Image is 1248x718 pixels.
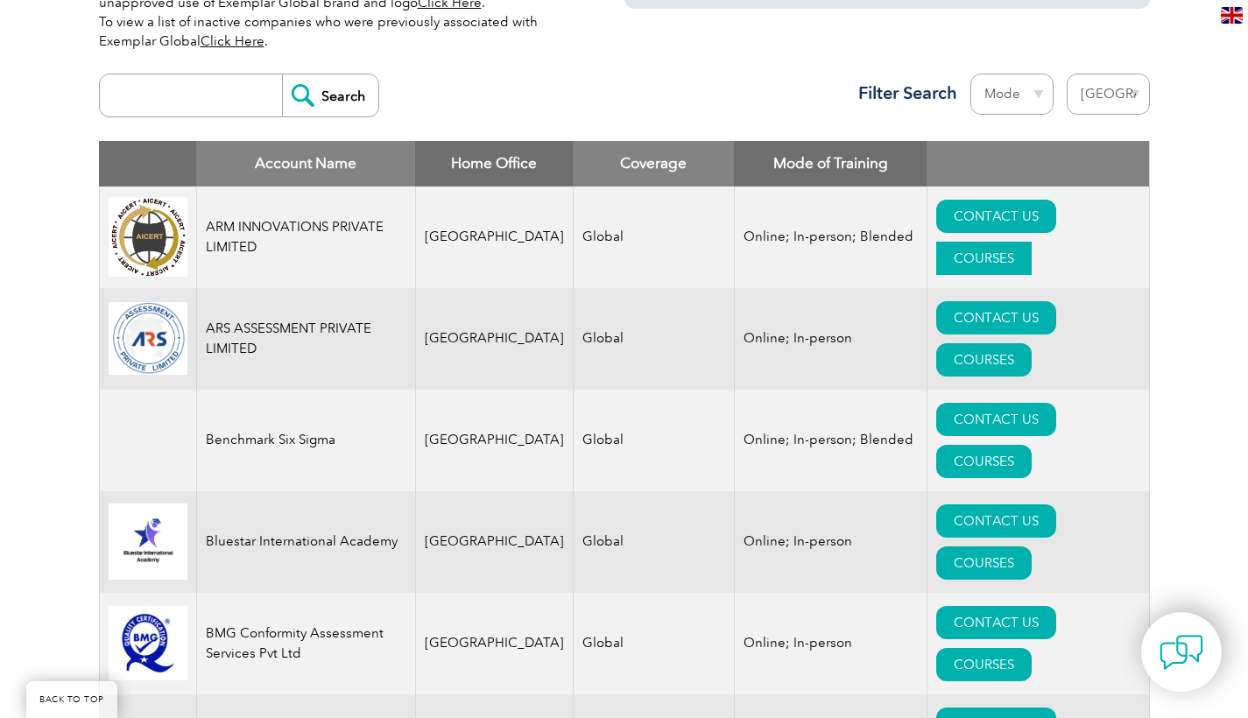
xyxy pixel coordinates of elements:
[734,593,927,694] td: Online; In-person
[573,491,734,593] td: Global
[734,187,927,288] td: Online; In-person; Blended
[1160,630,1203,674] img: contact-chat.png
[936,504,1056,538] a: CONTACT US
[196,141,415,187] th: Account Name: activate to sort column descending
[415,141,573,187] th: Home Office: activate to sort column ascending
[936,648,1032,681] a: COURSES
[734,491,927,593] td: Online; In-person
[573,390,734,491] td: Global
[734,390,927,491] td: Online; In-person; Blended
[936,403,1056,436] a: CONTACT US
[415,593,573,694] td: [GEOGRAPHIC_DATA]
[573,141,734,187] th: Coverage: activate to sort column ascending
[109,606,187,680] img: 6d429293-486f-eb11-a812-002248153038-logo.jpg
[848,82,957,104] h3: Filter Search
[282,74,378,116] input: Search
[936,445,1032,478] a: COURSES
[201,33,264,49] a: Click Here
[936,242,1032,275] a: COURSES
[196,593,415,694] td: BMG Conformity Assessment Services Pvt Ltd
[415,187,573,288] td: [GEOGRAPHIC_DATA]
[196,491,415,593] td: Bluestar International Academy
[734,141,927,187] th: Mode of Training: activate to sort column ascending
[573,288,734,390] td: Global
[26,681,117,718] a: BACK TO TOP
[196,288,415,390] td: ARS ASSESSMENT PRIVATE LIMITED
[936,301,1056,334] a: CONTACT US
[927,141,1149,187] th: : activate to sort column ascending
[109,503,187,579] img: 0db89cae-16d3-ed11-a7c7-0022481565fd-logo.jpg
[196,187,415,288] td: ARM INNOVATIONS PRIVATE LIMITED
[936,200,1056,233] a: CONTACT US
[573,593,734,694] td: Global
[415,491,573,593] td: [GEOGRAPHIC_DATA]
[936,546,1032,580] a: COURSES
[415,288,573,390] td: [GEOGRAPHIC_DATA]
[1221,7,1243,24] img: en
[109,302,187,376] img: 509b7a2e-6565-ed11-9560-0022481565fd-logo.png
[573,187,734,288] td: Global
[415,390,573,491] td: [GEOGRAPHIC_DATA]
[109,197,187,277] img: d4f7149c-8dc9-ef11-a72f-002248108aed-logo.jpg
[734,288,927,390] td: Online; In-person
[196,390,415,491] td: Benchmark Six Sigma
[936,343,1032,377] a: COURSES
[936,606,1056,639] a: CONTACT US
